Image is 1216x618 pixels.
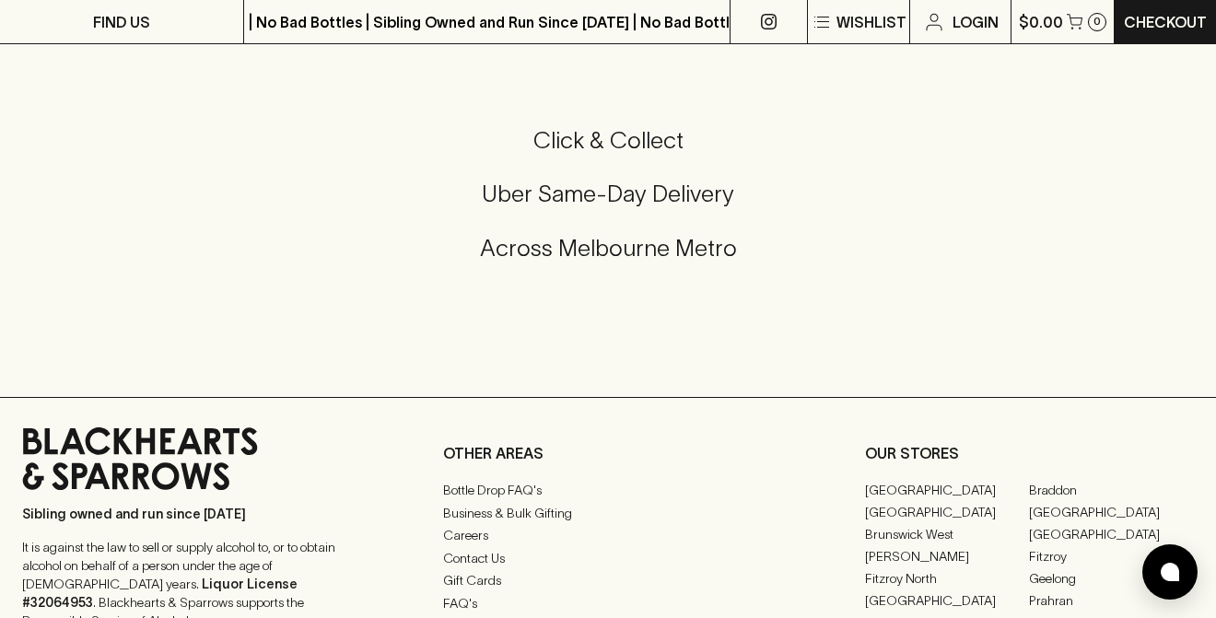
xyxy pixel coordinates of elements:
[1093,17,1101,27] p: 0
[865,567,1030,589] a: Fitzroy North
[443,480,772,502] a: Bottle Drop FAQ's
[1029,545,1194,567] a: Fitzroy
[22,52,1194,360] div: Call to action block
[953,11,999,33] p: Login
[1029,567,1194,589] a: Geelong
[22,233,1194,263] h5: Across Melbourne Metro
[865,479,1030,501] a: [GEOGRAPHIC_DATA]
[443,592,772,614] a: FAQ's
[865,545,1030,567] a: [PERSON_NAME]
[865,442,1194,464] p: OUR STORES
[865,589,1030,612] a: [GEOGRAPHIC_DATA]
[443,502,772,524] a: Business & Bulk Gifting
[865,523,1030,545] a: Brunswick West
[1124,11,1207,33] p: Checkout
[22,125,1194,156] h5: Click & Collect
[22,179,1194,209] h5: Uber Same-Day Delivery
[443,525,772,547] a: Careers
[443,570,772,592] a: Gift Cards
[93,11,150,33] p: FIND US
[1029,479,1194,501] a: Braddon
[22,505,351,523] p: Sibling owned and run since [DATE]
[836,11,906,33] p: Wishlist
[865,501,1030,523] a: [GEOGRAPHIC_DATA]
[1029,523,1194,545] a: [GEOGRAPHIC_DATA]
[1029,501,1194,523] a: [GEOGRAPHIC_DATA]
[1019,11,1063,33] p: $0.00
[443,547,772,569] a: Contact Us
[1161,563,1179,581] img: bubble-icon
[1029,589,1194,612] a: Prahran
[443,442,772,464] p: OTHER AREAS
